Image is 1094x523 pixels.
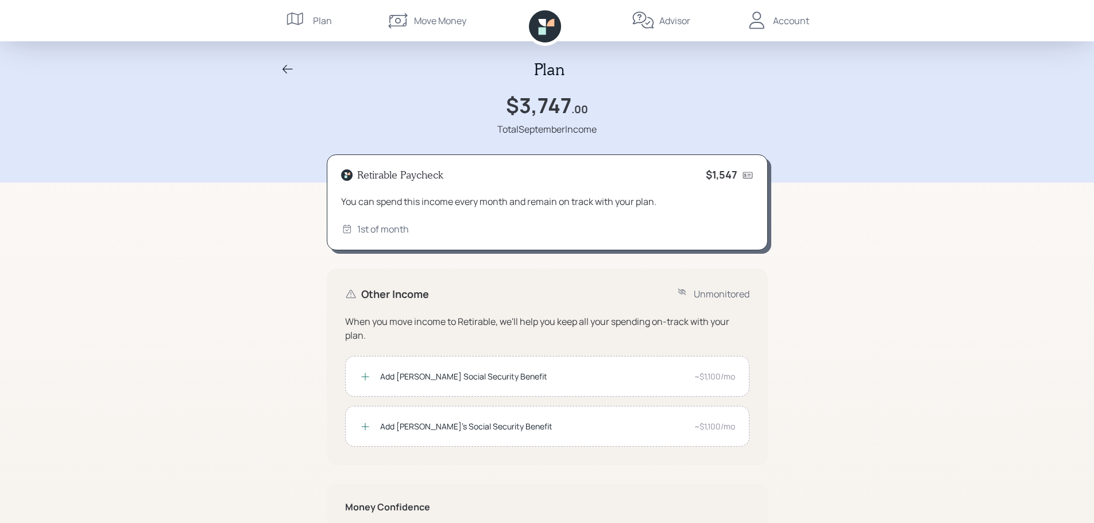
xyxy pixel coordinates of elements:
h4: Retirable Paycheck [357,169,443,181]
div: 1st of month [357,222,409,236]
div: Plan [313,14,332,28]
h4: Other Income [361,288,429,301]
h1: $3,747 [506,93,571,118]
div: Unmonitored [694,287,749,301]
h4: .00 [571,103,588,116]
div: When you move income to Retirable, we'll help you keep all your spending on-track with your plan. [345,315,749,342]
h4: $1,547 [706,169,737,181]
h2: Plan [534,60,565,79]
div: Advisor [659,14,690,28]
div: Total September Income [497,122,597,136]
div: Account [773,14,809,28]
div: Add [PERSON_NAME] Social Security Benefit [380,370,685,382]
div: ~$1,100/mo [694,370,735,382]
h5: Money Confidence [345,502,749,513]
div: Move Money [414,14,466,28]
div: ~$1,100/mo [694,420,735,432]
div: Add [PERSON_NAME]'s Social Security Benefit [380,420,685,432]
div: You can spend this income every month and remain on track with your plan. [341,195,753,208]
